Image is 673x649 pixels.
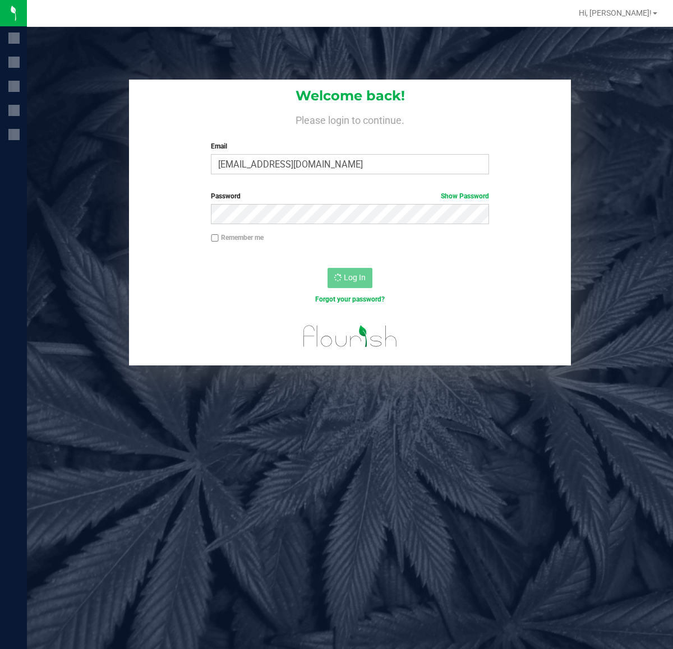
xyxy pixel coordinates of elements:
button: Log In [328,268,372,288]
label: Remember me [211,233,264,243]
a: Forgot your password? [315,295,385,303]
span: Log In [344,273,366,282]
label: Email [211,141,488,151]
h4: Please login to continue. [129,112,571,126]
span: Hi, [PERSON_NAME]! [579,8,652,17]
span: Password [211,192,241,200]
a: Show Password [441,192,489,200]
input: Remember me [211,234,219,242]
h1: Welcome back! [129,89,571,103]
img: flourish_logo.svg [295,316,405,356]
